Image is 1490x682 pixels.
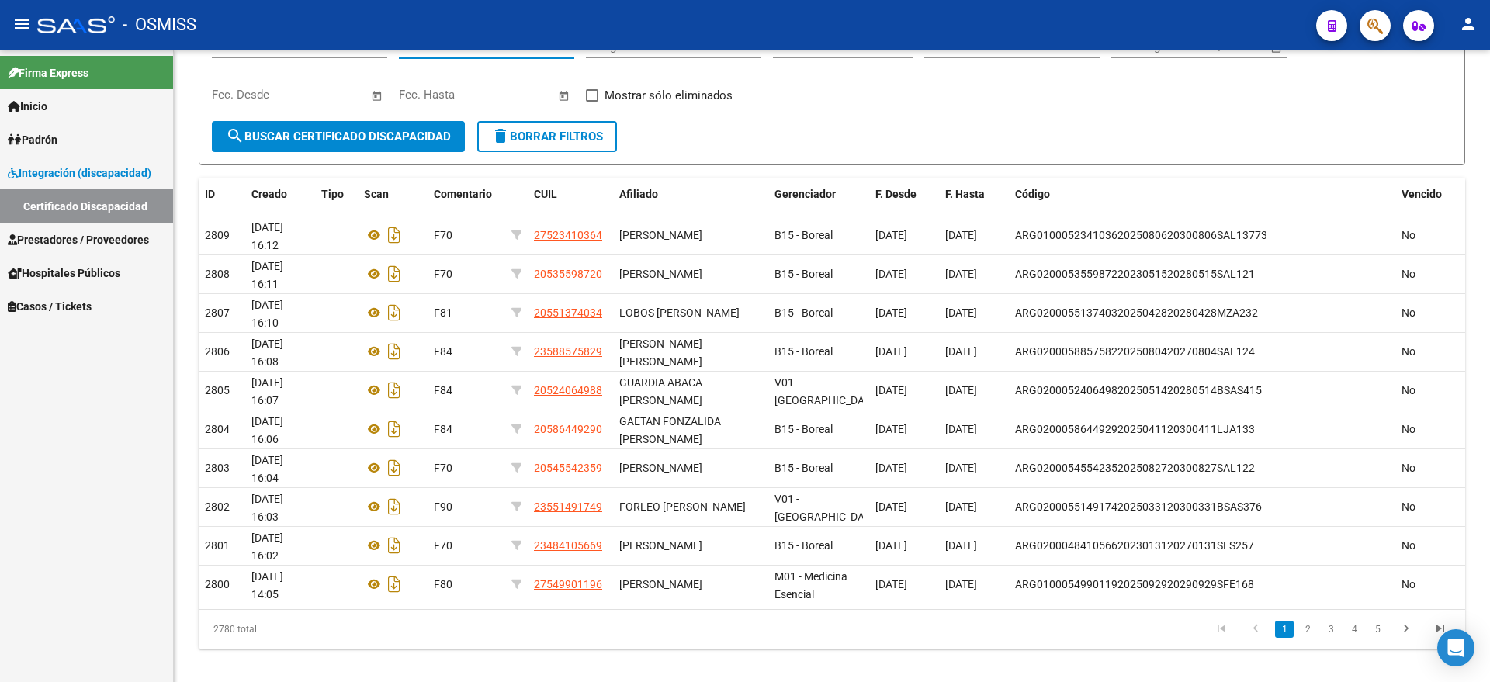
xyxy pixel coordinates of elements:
[774,493,879,523] span: V01 - [GEOGRAPHIC_DATA]
[434,384,452,396] span: F84
[8,265,120,282] span: Hospitales Públicos
[945,500,977,513] span: [DATE]
[619,578,702,590] span: [PERSON_NAME]
[534,462,602,474] span: 20545542359
[1275,621,1294,638] a: 1
[1345,621,1364,638] a: 4
[434,229,452,241] span: F70
[251,454,283,484] span: [DATE] 16:04
[251,415,283,445] span: [DATE] 16:06
[226,130,451,144] span: Buscar Certificado Discapacidad
[1322,621,1340,638] a: 3
[434,500,452,513] span: F90
[1402,345,1415,358] span: No
[321,188,344,200] span: Tipo
[945,578,977,590] span: [DATE]
[939,178,1009,211] datatable-header-cell: F. Hasta
[205,188,215,200] span: ID
[534,188,557,200] span: CUIL
[205,306,230,319] span: 2807
[534,500,602,513] span: 23551491749
[1273,616,1296,642] li: page 1
[774,306,833,319] span: B15 - Boreal
[434,423,452,435] span: F84
[212,88,275,102] input: Fecha inicio
[384,300,404,325] i: Descargar documento
[534,578,602,590] span: 27549901196
[434,306,452,319] span: F81
[251,570,283,601] span: [DATE] 14:05
[945,423,977,435] span: [DATE]
[534,229,602,241] span: 27523410364
[364,188,389,200] span: Scan
[491,126,510,145] mat-icon: delete
[945,345,977,358] span: [DATE]
[434,462,452,474] span: F70
[226,126,244,145] mat-icon: search
[205,345,230,358] span: 2806
[1426,621,1455,638] a: go to last page
[1015,306,1258,319] span: ARG02000551374032025042820280428MZA232
[1366,616,1389,642] li: page 5
[434,578,452,590] span: F80
[774,268,833,280] span: B15 - Boreal
[1015,229,1267,241] span: ARG01000523410362025080620300806SAL13773
[315,178,358,211] datatable-header-cell: Tipo
[358,178,428,211] datatable-header-cell: Scan
[1015,384,1262,396] span: ARG02000524064982025051420280514BSAS415
[774,229,833,241] span: B15 - Boreal
[774,423,833,435] span: B15 - Boreal
[434,345,452,358] span: F84
[1015,423,1255,435] span: ARG02000586449292025041120300411LJA133
[774,462,833,474] span: B15 - Boreal
[205,423,230,435] span: 2804
[8,164,151,182] span: Integración (discapacidad)
[619,462,702,474] span: [PERSON_NAME]
[619,306,740,319] span: LOBOS [PERSON_NAME]
[1009,178,1395,211] datatable-header-cell: Código
[384,417,404,441] i: Descargar documento
[8,98,47,115] span: Inicio
[491,130,603,144] span: Borrar Filtros
[875,500,907,513] span: [DATE]
[534,384,602,396] span: 20524064988
[123,8,196,42] span: - OSMISS
[945,539,977,552] span: [DATE]
[875,462,907,474] span: [DATE]
[1437,629,1474,666] div: Open Intercom Messenger
[1368,621,1387,638] a: 5
[774,539,833,552] span: B15 - Boreal
[1395,178,1465,211] datatable-header-cell: Vencido
[384,223,404,248] i: Descargar documento
[1402,306,1415,319] span: No
[8,298,92,315] span: Casos / Tickets
[875,423,907,435] span: [DATE]
[1402,500,1415,513] span: No
[251,221,283,251] span: [DATE] 16:12
[205,462,230,474] span: 2803
[384,339,404,364] i: Descargar documento
[384,378,404,403] i: Descargar documento
[869,178,939,211] datatable-header-cell: F. Desde
[875,578,907,590] span: [DATE]
[774,570,847,601] span: M01 - Medicina Esencial
[875,384,907,396] span: [DATE]
[945,306,977,319] span: [DATE]
[534,539,602,552] span: 23484105669
[1402,539,1415,552] span: No
[875,345,907,358] span: [DATE]
[1015,462,1255,474] span: ARG02000545542352025082720300827SAL122
[251,188,287,200] span: Creado
[619,188,658,200] span: Afiliado
[1296,616,1319,642] li: page 2
[534,423,602,435] span: 20586449290
[1268,39,1286,57] button: Open calendar
[1402,578,1415,590] span: No
[528,178,613,211] datatable-header-cell: CUIL
[12,15,31,33] mat-icon: menu
[534,345,602,358] span: 23588575829
[212,121,465,152] button: Buscar Certificado Discapacidad
[556,87,573,105] button: Open calendar
[875,268,907,280] span: [DATE]
[369,87,386,105] button: Open calendar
